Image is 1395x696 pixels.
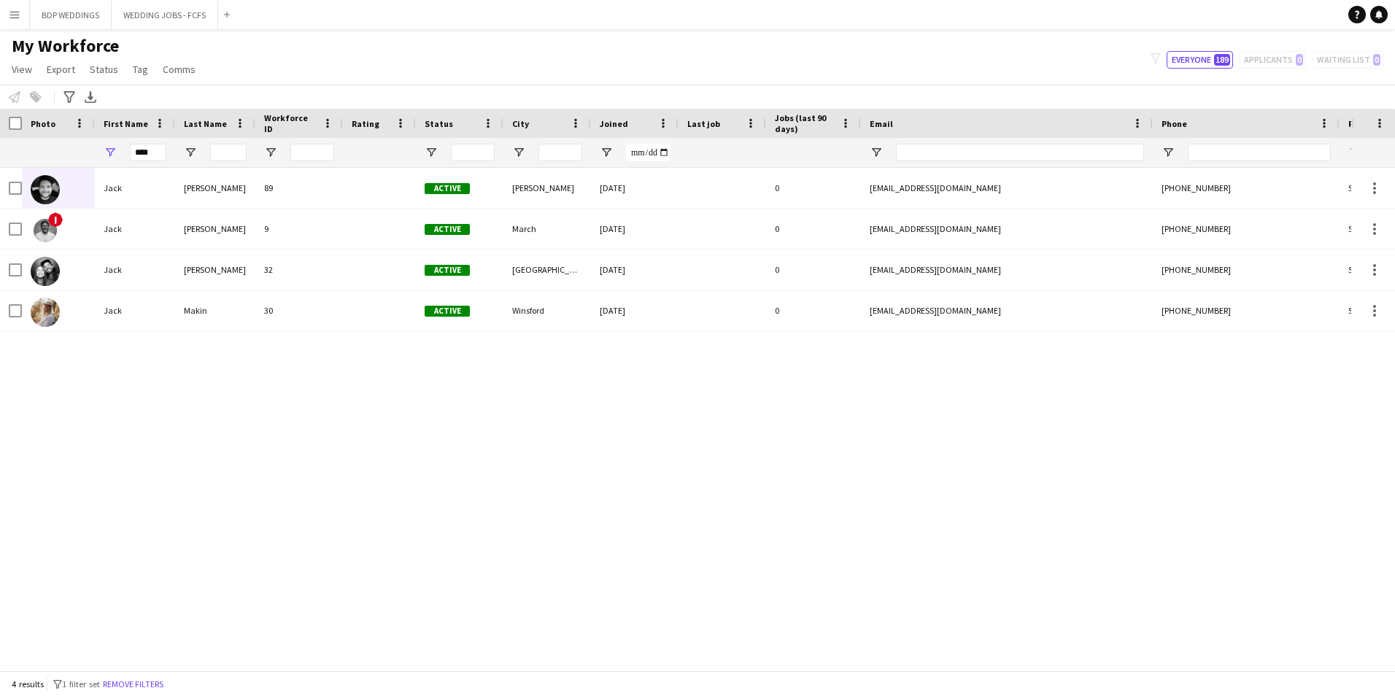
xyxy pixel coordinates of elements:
span: First Name [104,118,148,129]
span: Tag [133,63,148,76]
span: Active [425,183,470,194]
input: Workforce ID Filter Input [290,144,334,161]
img: Jack Fisher [31,216,60,245]
a: Export [41,60,81,79]
div: Jack [95,209,175,249]
div: [PERSON_NAME] [175,168,255,208]
div: [DATE] [591,250,679,290]
span: Status [425,118,453,129]
input: Joined Filter Input [626,144,670,161]
div: [EMAIL_ADDRESS][DOMAIN_NAME] [861,209,1153,249]
div: 0 [766,168,861,208]
span: Export [47,63,75,76]
span: Workforce ID [264,112,317,134]
div: 89 [255,168,343,208]
div: [PHONE_NUMBER] [1153,209,1340,249]
div: [GEOGRAPHIC_DATA] [503,250,591,290]
span: Active [425,306,470,317]
div: [DATE] [591,290,679,330]
div: [PERSON_NAME] [175,250,255,290]
button: Everyone189 [1167,51,1233,69]
div: Jack [95,290,175,330]
app-action-btn: Advanced filters [61,88,78,106]
input: First Name Filter Input [130,144,166,161]
span: Rating [352,118,379,129]
a: Comms [157,60,201,79]
span: Comms [163,63,196,76]
span: View [12,63,32,76]
a: Tag [127,60,154,79]
span: My Workforce [12,35,119,57]
input: Status Filter Input [451,144,495,161]
button: Open Filter Menu [184,146,197,159]
input: Email Filter Input [896,144,1144,161]
div: [EMAIL_ADDRESS][DOMAIN_NAME] [861,250,1153,290]
div: 0 [766,290,861,330]
div: [PHONE_NUMBER] [1153,250,1340,290]
div: [EMAIL_ADDRESS][DOMAIN_NAME] [861,290,1153,330]
span: Active [425,265,470,276]
button: Open Filter Menu [1348,146,1361,159]
span: Last job [687,118,720,129]
div: March [503,209,591,249]
span: Jobs (last 90 days) [775,112,835,134]
div: 0 [766,250,861,290]
span: Last Name [184,118,227,129]
div: [PHONE_NUMBER] [1153,168,1340,208]
div: Winsford [503,290,591,330]
div: [PERSON_NAME] [175,209,255,249]
button: Open Filter Menu [1162,146,1175,159]
div: 0 [766,209,861,249]
button: Open Filter Menu [870,146,883,159]
img: Jack Makin [31,298,60,327]
span: Photo [31,118,55,129]
button: Remove filters [100,676,166,692]
input: Last Name Filter Input [210,144,247,161]
div: 32 [255,250,343,290]
button: Open Filter Menu [600,146,613,159]
a: View [6,60,38,79]
button: BDP WEDDINGS [30,1,112,29]
button: Open Filter Menu [512,146,525,159]
span: Joined [600,118,628,129]
div: 9 [255,209,343,249]
span: 1 filter set [62,678,100,689]
div: [PHONE_NUMBER] [1153,290,1340,330]
span: 189 [1214,54,1230,66]
div: Makin [175,290,255,330]
div: [DATE] [591,209,679,249]
span: Active [425,224,470,235]
input: City Filter Input [538,144,582,161]
div: Jack [95,250,175,290]
div: [EMAIL_ADDRESS][DOMAIN_NAME] [861,168,1153,208]
span: Profile [1348,118,1377,129]
div: [DATE] [591,168,679,208]
div: 30 [255,290,343,330]
div: Jack [95,168,175,208]
img: Jack Hewett [31,257,60,286]
button: Open Filter Menu [264,146,277,159]
button: Open Filter Menu [425,146,438,159]
span: City [512,118,529,129]
span: Email [870,118,893,129]
button: WEDDING JOBS - FCFS [112,1,218,29]
span: Phone [1162,118,1187,129]
app-action-btn: Export XLSX [82,88,99,106]
span: ! [48,212,63,227]
img: Jack Clegg [31,175,60,204]
button: Open Filter Menu [104,146,117,159]
a: Status [84,60,124,79]
span: Status [90,63,118,76]
input: Phone Filter Input [1188,144,1331,161]
div: [PERSON_NAME] [503,168,591,208]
